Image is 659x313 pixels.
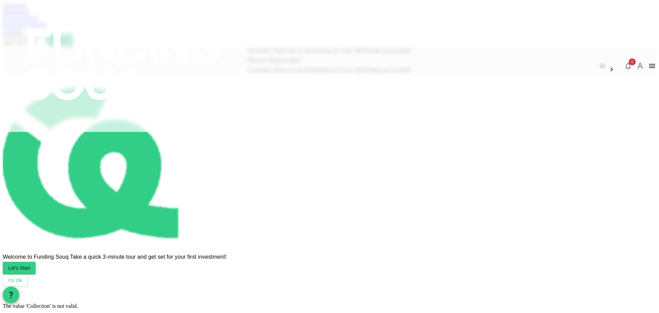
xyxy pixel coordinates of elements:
[635,61,645,71] button: A
[3,254,69,260] span: Welcome to Funding Souq
[3,274,28,287] button: I'm Ok
[3,75,178,251] img: fav-icon
[3,287,19,303] button: question
[621,59,635,73] button: 0
[3,262,36,274] button: Let's Start
[608,58,621,64] span: العربية
[69,254,227,260] span: Take a quick 3-minute tour and get set for your first investment!
[3,303,656,309] div: The value 'Collection' is not valid.
[629,58,636,65] span: 0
